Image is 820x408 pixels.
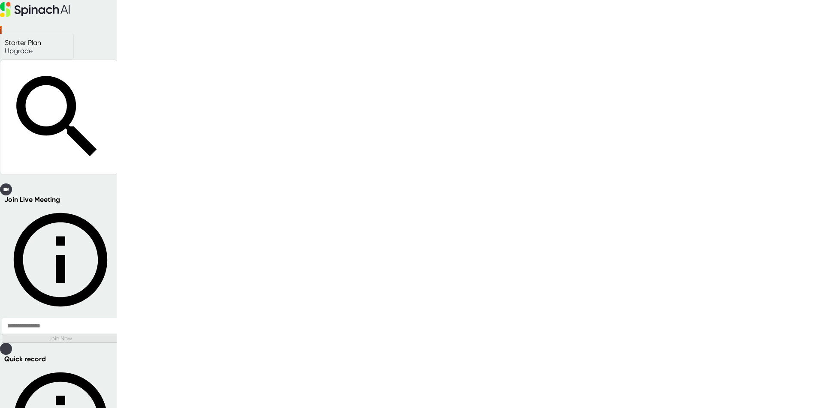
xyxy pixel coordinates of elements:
[4,355,117,363] div: Quick record
[4,195,117,204] div: Join Live Meeting
[2,334,118,343] button: Join Now
[5,39,41,47] div: Starter Plan
[5,47,33,55] a: Upgrade
[48,335,72,342] span: Join Now
[2,185,10,194] img: Join Live Meeting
